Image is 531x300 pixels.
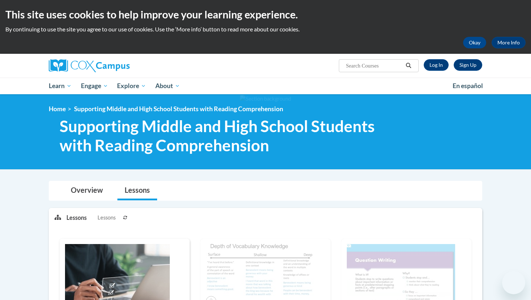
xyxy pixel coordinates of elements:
span: Explore [117,82,146,90]
a: Learn [44,78,76,94]
img: Course Image [206,244,314,296]
a: Cox Campus [49,59,186,72]
a: More Info [492,37,526,48]
span: About [155,82,180,90]
a: En español [448,78,488,94]
a: Log In [424,59,449,71]
a: Home [49,105,66,113]
a: Lessons [117,181,157,200]
a: About [151,78,185,94]
p: Lessons [66,214,87,222]
img: Cox Campus [49,59,130,72]
span: Learn [49,82,72,90]
a: Overview [64,181,110,200]
p: By continuing to use the site you agree to our use of cookies. Use the ‘More info’ button to read... [5,25,526,33]
h2: This site uses cookies to help improve your learning experience. [5,7,526,22]
span: Supporting Middle and High School Students with Reading Comprehension [60,117,382,155]
span: Supporting Middle and High School Students with Reading Comprehension [74,105,283,113]
span: Engage [81,82,108,90]
a: Explore [112,78,151,94]
input: Search Courses [345,61,403,70]
iframe: Button to launch messaging window [502,271,525,294]
div: Main menu [38,78,493,94]
a: Engage [76,78,113,94]
a: Register [454,59,482,71]
button: Search [403,61,414,70]
span: Lessons [98,214,116,222]
img: Section background [240,95,291,103]
button: Okay [463,37,486,48]
span: En español [453,82,483,90]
